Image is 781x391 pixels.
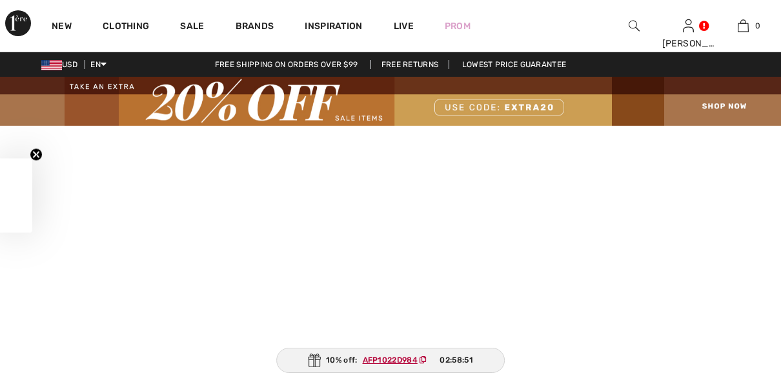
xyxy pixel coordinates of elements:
span: USD [41,60,83,69]
a: Sign In [683,19,694,32]
span: 02:58:51 [440,354,472,366]
span: EN [90,60,107,69]
a: Prom [445,19,471,33]
span: 0 [755,20,760,32]
a: New [52,21,72,34]
a: Free Returns [370,60,450,69]
button: Close teaser [30,148,43,161]
img: My Info [683,18,694,34]
a: Live [394,19,414,33]
span: Inspiration [305,21,362,34]
ins: AFP1022D984 [363,356,418,365]
img: US Dollar [41,60,62,70]
div: [PERSON_NAME] [662,37,716,50]
img: 1ère Avenue [5,10,31,36]
a: Brands [236,21,274,34]
img: My Bag [738,18,749,34]
a: Clothing [103,21,149,34]
img: search the website [629,18,640,34]
a: 0 [716,18,770,34]
a: Sale [180,21,204,34]
a: Free shipping on orders over $99 [205,60,369,69]
img: Gift.svg [308,354,321,367]
a: Lowest Price Guarantee [452,60,577,69]
div: 10% off: [276,348,505,373]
